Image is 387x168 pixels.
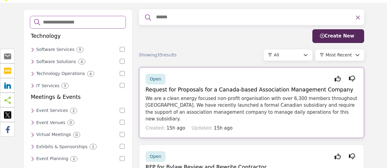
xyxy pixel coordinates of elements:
div: 1 Results For Exhibits & Sponsorships [90,144,97,149]
b: 6 [81,59,83,64]
input: Select Event Venues [120,120,125,125]
span: Updated: [192,125,213,131]
span: Most Recent [326,52,352,57]
h6: Professional event planning services [36,156,68,161]
input: Select Event Services [120,108,125,113]
b: 0 [76,133,78,137]
b: 1 [92,145,94,149]
div: 2 Results For Event Services [70,108,77,113]
button: Create New [312,29,364,43]
b: 9 [79,48,81,52]
h6: Software development and support services [36,47,74,52]
span: Open [150,154,161,159]
input: Select IT Services [120,83,125,88]
input: Select Software Services [120,47,125,52]
div: 6 Results For Software Solutions [78,59,85,64]
span: Created: [146,125,165,131]
h6: Virtual meeting platforms and services [36,132,71,137]
h5: Request for Proposals for a Canada-based Association Management Company [146,87,357,93]
h6: Venues for hosting events [36,120,65,125]
h6: Software solutions and applications [36,59,76,64]
b: 2 [73,109,75,113]
input: Select Virtual Meetings [120,132,125,137]
input: Select Software Solutions [120,59,125,64]
div: 0 Results For Event Venues [67,120,74,125]
span: 15h ago [166,125,185,131]
h5: Meetings & Events [31,94,81,100]
b: 0 [70,120,72,125]
span: All [274,52,279,57]
b: 5 [64,84,66,88]
input: Select Event Planning [120,156,125,161]
div: 2 Results For Event Planning [70,156,77,162]
h6: IT services and support [36,83,59,88]
h6: Comprehensive event management services [36,108,68,113]
b: 2 [73,157,75,161]
div: 0 Results For Virtual Meetings [73,132,80,138]
h6: Services for managing technology operations [36,71,85,76]
h5: Technology [31,33,61,39]
div: Showing results [139,52,207,58]
div: 5 Results For IT Services [62,83,69,88]
b: 6 [90,72,92,76]
input: Select Exhibits & Sponsorships [120,144,125,149]
input: Search Categories [42,18,122,26]
h6: Exhibition and sponsorship services [36,144,87,149]
span: Create New [320,33,354,39]
div: 9 Results For Software Services [76,47,83,52]
span: 35 [157,52,162,57]
input: Select Technology Operations [120,71,125,76]
span: 15h ago [214,125,233,131]
p: We are a clean energy focused non-profit organisation with over 6,300 members throughout [GEOGRAP... [146,95,357,123]
span: Open [150,77,161,81]
div: 6 Results For Technology Operations [87,71,94,77]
